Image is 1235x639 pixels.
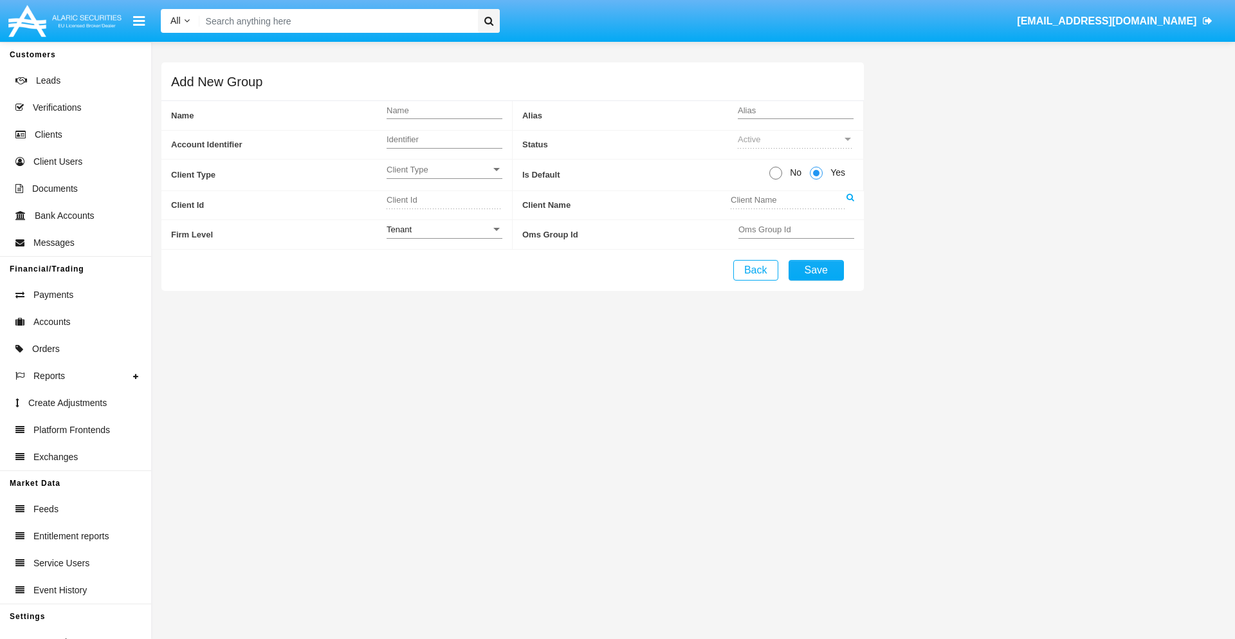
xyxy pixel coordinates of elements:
span: Event History [33,584,87,597]
span: Orders [32,342,60,356]
a: [EMAIL_ADDRESS][DOMAIN_NAME] [1011,3,1219,39]
span: Client Type [171,160,387,190]
a: All [161,14,199,28]
span: Service Users [33,557,89,570]
span: Messages [33,236,75,250]
span: Yes [823,166,848,180]
span: [EMAIL_ADDRESS][DOMAIN_NAME] [1017,15,1196,26]
span: Name [171,101,387,130]
span: Entitlement reports [33,530,109,543]
span: Clients [35,128,62,142]
span: Reports [33,369,65,383]
input: Search [199,9,473,33]
button: Back [733,260,778,281]
span: Alias [522,101,738,130]
span: Account Identifier [171,131,387,160]
img: Logo image [6,2,123,40]
span: Firm Level [171,220,387,249]
button: Save [789,260,844,281]
span: Platform Frontends [33,423,110,437]
span: Accounts [33,315,71,329]
span: Verifications [33,101,81,115]
span: Create Adjustments [28,396,107,410]
span: All [170,15,181,26]
span: Leads [36,74,60,88]
span: Client Users [33,155,82,169]
span: Oms Group Id [522,220,738,249]
h5: Add New Group [171,77,262,87]
span: Documents [32,182,78,196]
span: Active [738,134,760,144]
span: Exchanges [33,450,78,464]
span: No [782,166,805,180]
span: Payments [33,288,73,302]
span: Client Id [171,191,387,220]
span: Bank Accounts [35,209,95,223]
span: Client Type [387,164,491,175]
span: Feeds [33,503,59,516]
span: Client Name [522,191,731,220]
span: Tenant [387,225,412,234]
span: Is Default [522,160,769,190]
span: Status [522,131,738,160]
